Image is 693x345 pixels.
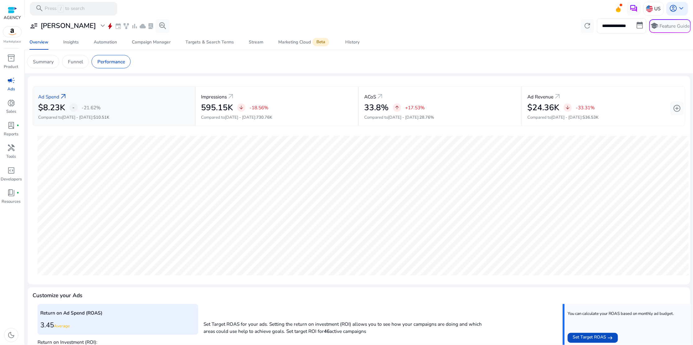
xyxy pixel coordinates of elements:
[58,5,64,12] span: /
[3,27,22,37] img: amazon.svg
[607,334,613,342] mat-icon: east
[29,40,48,44] div: Overview
[1,176,22,183] p: Developers
[59,93,67,101] a: arrow_outward
[93,115,109,120] span: $10.51K
[94,40,117,44] div: Automation
[186,40,234,44] div: Targets & Search Terms
[677,4,685,12] span: keyboard_arrow_down
[203,317,486,335] p: Set Target ROAS for your ads. Setting the return on investment (ROI) allows you to see how your c...
[669,4,677,12] span: account_circle
[38,93,59,100] p: Ad Spend
[63,40,79,44] div: Insights
[40,321,196,329] h3: 3.45
[132,40,171,44] div: Campaign Manager
[420,115,434,120] span: 28.76%
[159,22,167,30] span: search_insights
[249,40,263,44] div: Stream
[30,22,38,30] span: user_attributes
[123,23,130,30] span: family_history
[225,115,255,120] span: [DATE] - [DATE]
[4,39,21,44] p: Marketplace
[312,38,329,46] span: Beta
[6,109,16,115] p: Sales
[4,64,19,70] p: Product
[573,334,606,342] span: Set Target ROAS
[568,311,674,317] p: You can calculate your ROAS based on monthly ad budget.
[324,328,329,334] b: 46
[376,93,384,101] a: arrow_outward
[7,76,15,84] span: campaign
[7,154,16,160] p: Tools
[38,115,189,121] p: Compared to :
[649,19,691,33] button: schoolFeature Guide
[528,115,680,121] p: Compared to :
[394,105,400,111] span: arrow_upward
[576,105,595,110] p: -33.31%
[131,23,138,30] span: bar_chart
[45,5,85,12] p: Press to search
[655,3,661,14] p: US
[201,115,352,121] p: Compared to :
[148,23,154,30] span: lab_profile
[364,103,389,113] h2: 33.8%
[72,103,74,111] span: -
[581,19,594,33] button: refresh
[528,103,560,113] h2: $24.36K
[7,54,15,62] span: inventory_2
[650,22,658,30] span: school
[256,115,272,120] span: 730.76K
[7,189,15,197] span: book_4
[239,105,244,111] span: arrow_downward
[201,103,233,113] h2: 595.15K
[7,166,15,175] span: code_blocks
[7,144,15,152] span: handyman
[4,131,19,138] p: Reports
[659,23,690,30] p: Feature Guide
[345,40,360,44] div: History
[528,93,554,100] p: Ad Revenue
[107,23,114,30] span: bolt
[278,39,330,45] div: Marketing Cloud
[82,105,101,110] p: -21.62%
[201,93,227,100] p: Impressions
[565,105,570,111] span: arrow_downward
[139,23,146,30] span: cloud
[405,105,425,110] p: +17.53%
[54,323,70,329] span: Average
[583,115,599,120] span: $36.53K
[568,333,618,343] button: Set Target ROAS
[16,192,19,194] span: fiber_manual_record
[62,115,92,120] span: [DATE] - [DATE]
[40,309,196,316] p: Return on Ad Spend (ROAS)
[99,22,107,30] span: expand_more
[16,124,19,127] span: fiber_manual_record
[35,4,43,12] span: search
[673,104,681,112] span: add_circle
[68,58,83,65] p: Funnel
[670,102,684,115] button: add_circle
[646,5,653,12] img: us.svg
[41,22,96,30] h3: [PERSON_NAME]
[583,22,591,30] span: refresh
[2,199,21,205] p: Resources
[364,93,376,100] p: ACoS
[4,15,21,21] p: AGENCY
[7,121,15,129] span: lab_profile
[7,99,15,107] span: donut_small
[554,93,562,101] a: arrow_outward
[227,93,235,101] a: arrow_outward
[388,115,419,120] span: [DATE] - [DATE]
[7,331,15,339] span: dark_mode
[249,105,268,110] p: -18.56%
[38,103,65,113] h2: $8.23K
[552,115,582,120] span: [DATE] - [DATE]
[33,58,54,65] p: Summary
[156,19,169,33] button: search_insights
[7,86,15,93] p: Ads
[33,292,83,299] h4: Customize your Ads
